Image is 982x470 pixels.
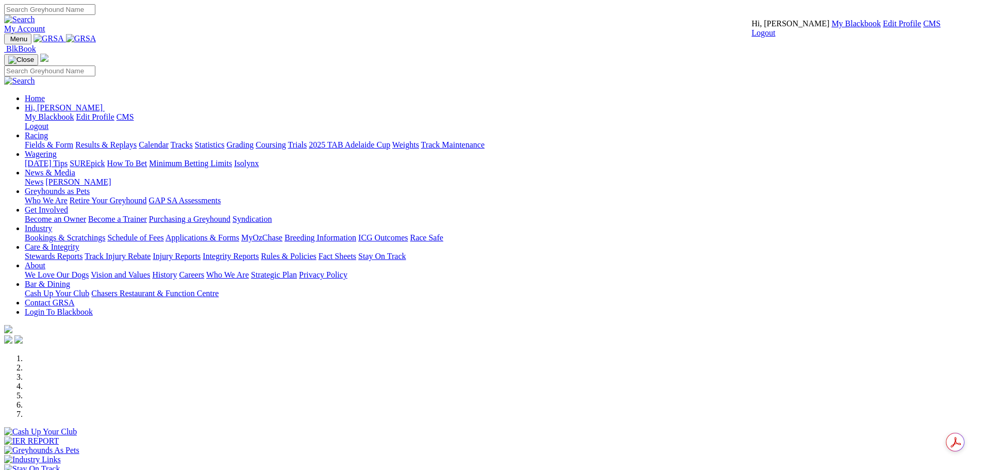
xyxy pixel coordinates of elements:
a: Edit Profile [76,112,114,121]
a: My Account [4,24,45,33]
a: 2025 TAB Adelaide Cup [309,140,390,149]
a: Bookings & Scratchings [25,233,105,242]
a: Stewards Reports [25,252,82,261]
a: About [25,261,45,270]
a: Minimum Betting Limits [149,159,232,168]
img: Search [4,76,35,86]
a: Wagering [25,150,57,158]
a: Strategic Plan [251,270,297,279]
a: Integrity Reports [203,252,259,261]
div: Bar & Dining [25,289,978,298]
img: twitter.svg [14,335,23,344]
div: Hi, [PERSON_NAME] [25,112,978,131]
span: BlkBook [6,44,36,53]
img: Industry Links [4,455,61,464]
a: Race Safe [410,233,443,242]
a: Greyhounds as Pets [25,187,90,196]
a: BlkBook [4,44,36,53]
a: Injury Reports [153,252,201,261]
img: Search [4,15,35,24]
a: Stay On Track [358,252,406,261]
a: Applications & Forms [165,233,239,242]
img: GRSA [34,34,64,43]
a: Tracks [171,140,193,149]
a: Chasers Restaurant & Function Centre [91,289,219,298]
a: Become a Trainer [88,215,147,223]
a: Retire Your Greyhound [70,196,147,205]
a: Rules & Policies [261,252,317,261]
a: CMS [116,112,134,121]
input: Search [4,4,95,15]
a: Statistics [195,140,225,149]
span: Menu [10,35,27,43]
div: Care & Integrity [25,252,978,261]
div: About [25,270,978,280]
a: Who We Are [206,270,249,279]
a: SUREpick [70,159,105,168]
a: Trials [288,140,307,149]
a: Weights [392,140,419,149]
a: Hi, [PERSON_NAME] [25,103,105,112]
img: Cash Up Your Club [4,427,77,436]
a: Home [25,94,45,103]
img: Close [8,56,34,64]
input: Search [4,66,95,76]
a: Vision and Values [91,270,150,279]
a: Fields & Form [25,140,73,149]
img: GRSA [66,34,96,43]
a: Bar & Dining [25,280,70,288]
a: Privacy Policy [299,270,347,279]
a: Fact Sheets [319,252,356,261]
a: Results & Replays [75,140,137,149]
a: Purchasing a Greyhound [149,215,230,223]
a: Track Injury Rebate [85,252,151,261]
a: How To Bet [107,159,147,168]
a: Careers [179,270,204,279]
a: Contact GRSA [25,298,74,307]
a: Login To Blackbook [25,307,93,316]
a: Get Involved [25,205,68,214]
a: Grading [227,140,254,149]
a: [PERSON_NAME] [45,177,111,186]
div: Racing [25,140,978,150]
a: My Blackbook [25,112,74,121]
a: ICG Outcomes [358,233,408,242]
a: Cash Up Your Club [25,289,89,298]
a: Syndication [232,215,272,223]
img: facebook.svg [4,335,12,344]
a: Isolynx [234,159,259,168]
a: Schedule of Fees [107,233,163,242]
a: Who We Are [25,196,68,205]
a: News [25,177,43,186]
a: Logout [752,28,775,37]
a: Become an Owner [25,215,86,223]
a: Care & Integrity [25,242,79,251]
img: logo-grsa-white.png [40,54,48,62]
a: Coursing [256,140,286,149]
img: Greyhounds As Pets [4,446,79,455]
a: Logout [25,122,48,131]
a: News & Media [25,168,75,177]
button: Toggle navigation [4,54,38,66]
div: Greyhounds as Pets [25,196,978,205]
a: History [152,270,177,279]
div: Industry [25,233,978,242]
a: Track Maintenance [421,140,485,149]
a: Racing [25,131,48,140]
span: Hi, [PERSON_NAME] [752,19,829,28]
a: CMS [923,19,941,28]
div: Wagering [25,159,978,168]
a: MyOzChase [241,233,282,242]
img: IER REPORT [4,436,59,446]
a: GAP SA Assessments [149,196,221,205]
img: logo-grsa-white.png [4,325,12,333]
a: Edit Profile [883,19,921,28]
div: News & Media [25,177,978,187]
a: Calendar [139,140,169,149]
a: My Blackbook [831,19,881,28]
a: We Love Our Dogs [25,270,89,279]
a: Breeding Information [285,233,356,242]
a: [DATE] Tips [25,159,68,168]
div: My Account [752,19,941,38]
span: Hi, [PERSON_NAME] [25,103,103,112]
